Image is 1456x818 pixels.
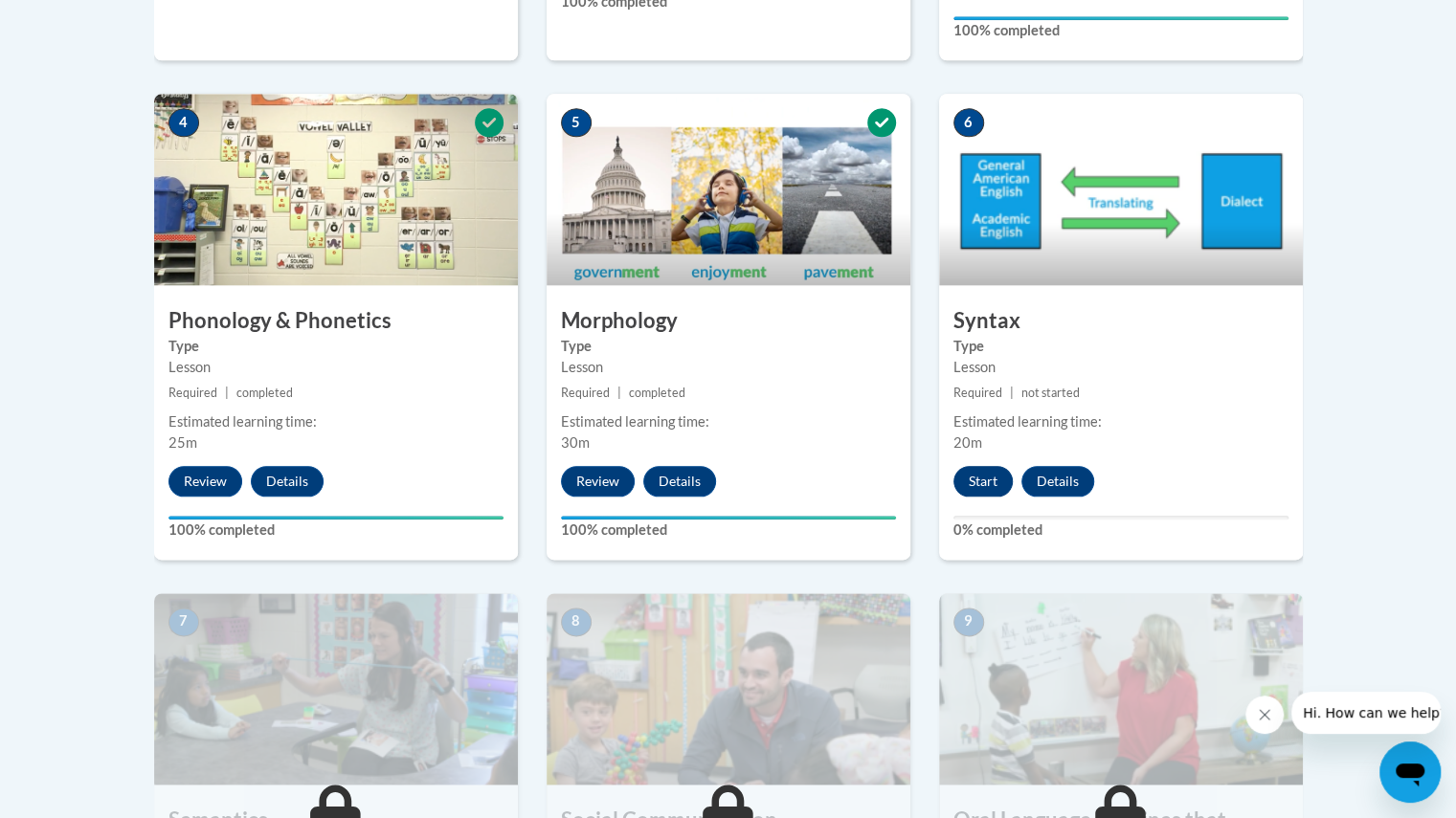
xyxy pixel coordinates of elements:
[939,306,1303,336] h3: Syntax
[561,411,896,432] div: Estimated learning time:
[168,336,504,357] label: Type
[561,386,610,400] span: Required
[236,386,293,400] span: completed
[1245,696,1284,734] iframe: Close message
[617,386,621,400] span: |
[547,94,910,285] img: Course Image
[953,386,1002,400] span: Required
[168,108,199,137] span: 4
[953,108,984,137] span: 6
[953,411,1288,432] div: Estimated learning time:
[561,357,896,378] div: Lesson
[168,608,199,636] span: 7
[168,357,504,378] div: Lesson
[561,466,635,497] button: Review
[953,466,1013,497] button: Start
[154,94,518,285] img: Course Image
[168,411,504,432] div: Estimated learning time:
[561,608,592,636] span: 8
[1379,741,1441,803] iframe: Button to launch messaging window
[953,20,1288,41] label: 100% completed
[154,306,518,336] h3: Phonology & Phonetics
[953,520,1288,541] label: 0% completed
[168,516,504,520] div: Your progress
[953,434,982,451] span: 20m
[251,466,324,497] button: Details
[561,434,590,451] span: 30m
[953,357,1288,378] div: Lesson
[1010,386,1014,400] span: |
[168,434,197,451] span: 25m
[168,386,217,400] span: Required
[1291,692,1441,734] iframe: Message from company
[953,336,1288,357] label: Type
[953,16,1288,20] div: Your progress
[561,336,896,357] label: Type
[953,608,984,636] span: 9
[561,108,592,137] span: 5
[643,466,716,497] button: Details
[939,593,1303,785] img: Course Image
[939,94,1303,285] img: Course Image
[561,516,896,520] div: Your progress
[225,386,229,400] span: |
[154,593,518,785] img: Course Image
[1021,386,1080,400] span: not started
[547,593,910,785] img: Course Image
[629,386,685,400] span: completed
[547,306,910,336] h3: Morphology
[11,13,155,29] span: Hi. How can we help?
[1021,466,1094,497] button: Details
[168,466,242,497] button: Review
[561,520,896,541] label: 100% completed
[168,520,504,541] label: 100% completed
